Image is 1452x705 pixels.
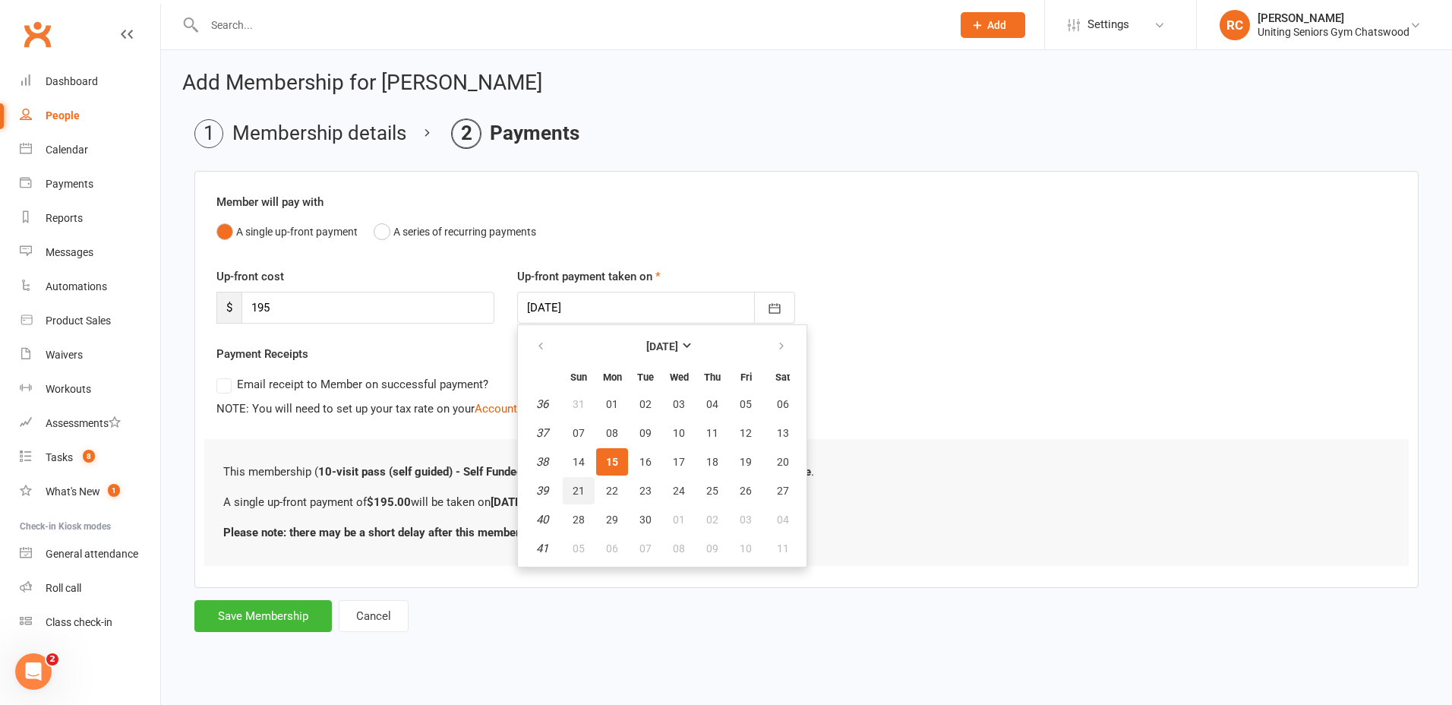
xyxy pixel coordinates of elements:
span: 06 [777,398,789,410]
span: 08 [606,427,618,439]
button: 02 [696,506,728,533]
button: 27 [763,477,802,504]
b: $195.00 [367,495,411,509]
span: 02 [706,514,718,526]
div: Tasks [46,451,73,463]
b: Please note: there may be a short delay after this membership is saved before payments appear in ... [223,526,798,539]
li: Membership details [194,119,406,148]
button: 06 [763,390,802,418]
a: Tasks 8 [20,441,160,475]
div: Calendar [46,144,88,156]
a: Assessments [20,406,160,441]
span: 09 [639,427,652,439]
span: 03 [740,514,752,526]
small: Friday [740,371,752,383]
div: Assessments [46,417,121,429]
a: Messages [20,236,160,270]
button: 21 [563,477,595,504]
div: General attendance [46,548,138,560]
button: 22 [596,477,628,504]
span: 12 [740,427,752,439]
button: 15 [596,448,628,476]
strong: [DATE] [646,340,678,352]
span: 23 [639,485,652,497]
button: 24 [663,477,695,504]
span: 29 [606,514,618,526]
span: 18 [706,456,718,468]
button: 10 [730,535,762,562]
span: 26 [740,485,752,497]
p: This membership ( ) will start on and continue . [223,463,1390,481]
b: [DATE] [491,495,524,509]
button: 28 [563,506,595,533]
button: 13 [763,419,802,447]
button: 19 [730,448,762,476]
button: 29 [596,506,628,533]
button: 05 [563,535,595,562]
span: 21 [573,485,585,497]
button: 01 [663,506,695,533]
button: Add [961,12,1025,38]
div: Payments [46,178,93,190]
small: Monday [603,371,622,383]
span: 8 [83,450,95,463]
span: 19 [740,456,752,468]
button: 09 [696,535,728,562]
a: Clubworx [18,15,56,53]
div: Class check-in [46,616,112,628]
label: Payment Receipts [216,345,308,363]
a: Dashboard [20,65,160,99]
em: 37 [536,426,548,440]
button: 09 [630,419,661,447]
button: 26 [730,477,762,504]
button: 16 [630,448,661,476]
button: 11 [763,535,802,562]
label: Email receipt to Member on successful payment? [216,375,488,394]
small: Tuesday [637,371,654,383]
button: 01 [596,390,628,418]
button: 05 [730,390,762,418]
a: Payments [20,167,160,201]
button: A series of recurring payments [374,217,536,246]
div: Reports [46,212,83,224]
button: 08 [663,535,695,562]
a: Calendar [20,133,160,167]
button: 11 [696,419,728,447]
span: 20 [777,456,789,468]
span: 31 [573,398,585,410]
button: Save Membership [194,600,332,632]
button: 17 [663,448,695,476]
span: 10 [673,427,685,439]
div: Dashboard [46,75,98,87]
span: 09 [706,542,718,555]
button: 07 [563,419,595,447]
em: 41 [536,542,548,555]
div: Uniting Seniors Gym Chatswood [1258,25,1409,39]
button: 10 [663,419,695,447]
button: 20 [763,448,802,476]
small: Thursday [704,371,721,383]
span: 04 [777,514,789,526]
button: 03 [663,390,695,418]
a: Waivers [20,338,160,372]
input: Search... [200,14,941,36]
em: 36 [536,397,548,411]
span: 14 [573,456,585,468]
span: 02 [639,398,652,410]
div: Workouts [46,383,91,395]
span: 07 [573,427,585,439]
h2: Add Membership for [PERSON_NAME] [182,71,1431,95]
span: Settings [1087,8,1129,42]
li: Payments [452,119,579,148]
span: 11 [706,427,718,439]
span: 28 [573,514,585,526]
button: 25 [696,477,728,504]
a: Account Profile [475,402,553,416]
span: 04 [706,398,718,410]
span: 08 [673,542,685,555]
b: 10-visit pass (self guided) - Self Funded (Full) [318,465,551,479]
small: Saturday [775,371,790,383]
span: 01 [606,398,618,410]
span: 17 [673,456,685,468]
button: 30 [630,506,661,533]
